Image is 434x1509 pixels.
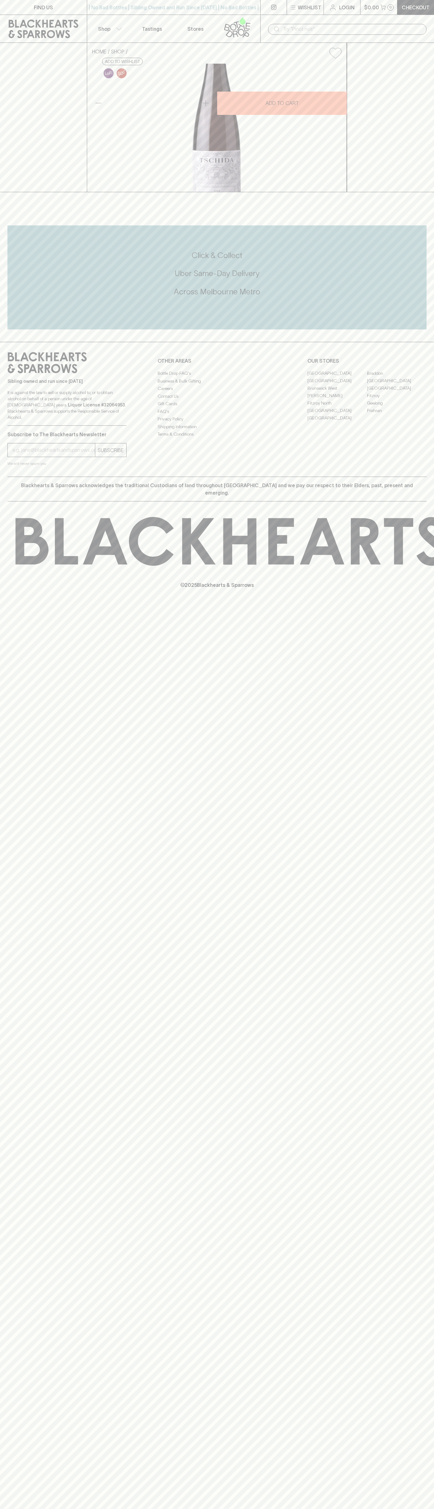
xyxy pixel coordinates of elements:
h5: Click & Collect [7,250,427,261]
h5: Uber Same-Day Delivery [7,268,427,279]
button: Shop [87,15,131,43]
p: SUBSCRIBE [98,446,124,454]
p: Tastings [142,25,162,33]
a: [GEOGRAPHIC_DATA] [367,384,427,392]
p: Checkout [402,4,430,11]
p: FIND US [34,4,53,11]
a: Some may call it natural, others minimum intervention, either way, it’s hands off & maybe even a ... [102,67,115,80]
a: Bottle Drop FAQ's [158,370,277,377]
p: Login [339,4,355,11]
a: Fitzroy North [307,399,367,407]
p: Sibling owned and run since [DATE] [7,378,127,384]
a: [GEOGRAPHIC_DATA] [367,377,427,384]
a: [GEOGRAPHIC_DATA] [307,407,367,414]
input: e.g. jane@blackheartsandsparrows.com.au [12,445,95,455]
button: ADD TO CART [217,92,347,115]
img: Lo-Fi [104,68,114,78]
a: Geelong [367,399,427,407]
a: FAQ's [158,408,277,415]
p: Stores [187,25,204,33]
p: ADD TO CART [266,99,299,107]
a: Privacy Policy [158,415,277,423]
a: Fitzroy [367,392,427,399]
a: [GEOGRAPHIC_DATA] [307,414,367,422]
a: Made and bottled without any added Sulphur Dioxide (SO2) [115,67,128,80]
strong: Liquor License #32064953 [68,402,125,407]
a: [GEOGRAPHIC_DATA] [307,377,367,384]
img: 40652.png [87,64,347,192]
a: [PERSON_NAME] [307,392,367,399]
h5: Across Melbourne Metro [7,287,427,297]
button: Add to wishlist [102,58,143,65]
p: Blackhearts & Sparrows acknowledges the traditional Custodians of land throughout [GEOGRAPHIC_DAT... [12,482,422,496]
p: Shop [98,25,110,33]
a: Business & Bulk Gifting [158,377,277,385]
a: HOME [92,49,106,54]
p: Wishlist [298,4,321,11]
a: Careers [158,385,277,392]
p: OUR STORES [307,357,427,365]
button: SUBSCRIBE [95,443,126,457]
a: Brunswick West [307,384,367,392]
a: Gift Cards [158,400,277,408]
p: $0.00 [364,4,379,11]
p: We will never spam you [7,460,127,467]
a: Tastings [130,15,174,43]
div: Call to action block [7,225,427,329]
a: [GEOGRAPHIC_DATA] [307,369,367,377]
input: Try "Pinot noir" [283,24,422,34]
p: 0 [389,6,392,9]
a: Terms & Conditions [158,431,277,438]
button: Add to wishlist [327,45,344,61]
a: SHOP [111,49,124,54]
a: Braddon [367,369,427,377]
a: Shipping Information [158,423,277,430]
a: Stores [174,15,217,43]
p: Subscribe to The Blackhearts Newsletter [7,431,127,438]
a: Contact Us [158,392,277,400]
img: Sulphur Free [117,68,127,78]
p: OTHER AREAS [158,357,277,365]
a: Prahran [367,407,427,414]
p: It is against the law to sell or supply alcohol to, or to obtain alcohol on behalf of a person un... [7,389,127,420]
